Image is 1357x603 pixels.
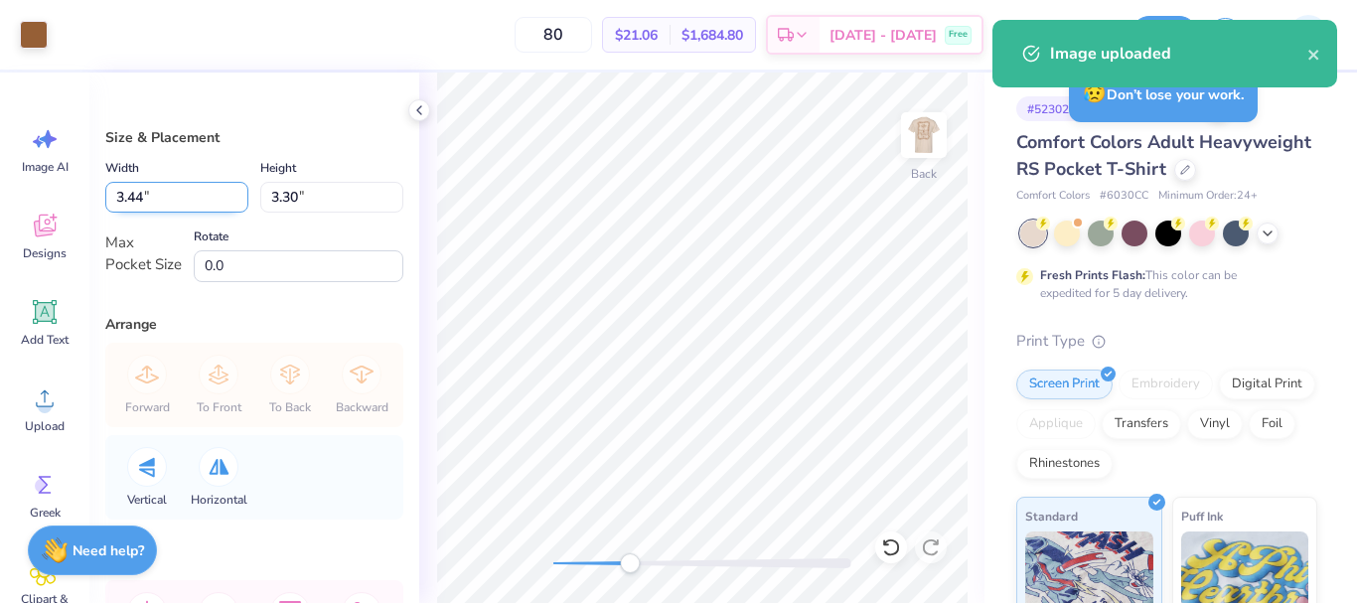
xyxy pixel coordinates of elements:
div: Align [105,551,403,572]
div: Transfers [1102,409,1181,439]
span: Free [949,28,968,42]
img: Back [904,115,944,155]
span: Minimum Order: 24 + [1158,188,1258,205]
span: Vertical [127,492,167,508]
div: Print Type [1016,330,1317,353]
span: Comfort Colors [1016,188,1090,205]
div: Applique [1016,409,1096,439]
span: $21.06 [615,25,658,46]
span: $1,684.80 [681,25,743,46]
div: # 523022A [1016,96,1096,121]
label: Width [105,156,139,180]
span: Image AI [22,159,69,175]
div: Foil [1249,409,1295,439]
div: Size & Placement [105,127,403,148]
span: Puff Ink [1181,506,1223,527]
div: Max Pocket Size [105,231,182,276]
div: Rhinestones [1016,449,1113,479]
span: # 6030CC [1100,188,1148,205]
label: Rotate [194,225,228,248]
input: Untitled Design [1023,15,1121,55]
span: Upload [25,418,65,434]
img: Hughe Josh Cabanete [1288,15,1328,55]
div: Back [911,165,937,183]
span: Standard [1025,506,1078,527]
div: Arrange [105,314,403,335]
label: Height [260,156,296,180]
span: Horizontal [191,492,247,508]
div: Accessibility label [620,553,640,573]
div: Embroidery [1119,370,1213,399]
input: – – [515,17,592,53]
strong: Need help? [73,541,144,560]
strong: Fresh Prints Flash: [1040,267,1145,283]
span: Designs [23,245,67,261]
span: Add Text [21,332,69,348]
button: close [1307,42,1321,66]
span: [DATE] - [DATE] [829,25,937,46]
span: Greek [30,505,61,521]
div: Digital Print [1219,370,1315,399]
div: Screen Print [1016,370,1113,399]
div: This color can be expedited for 5 day delivery. [1040,266,1284,302]
div: Vinyl [1187,409,1243,439]
span: Comfort Colors Adult Heavyweight RS Pocket T-Shirt [1016,130,1311,181]
div: Image uploaded [1050,42,1307,66]
a: HJ [1258,15,1337,55]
